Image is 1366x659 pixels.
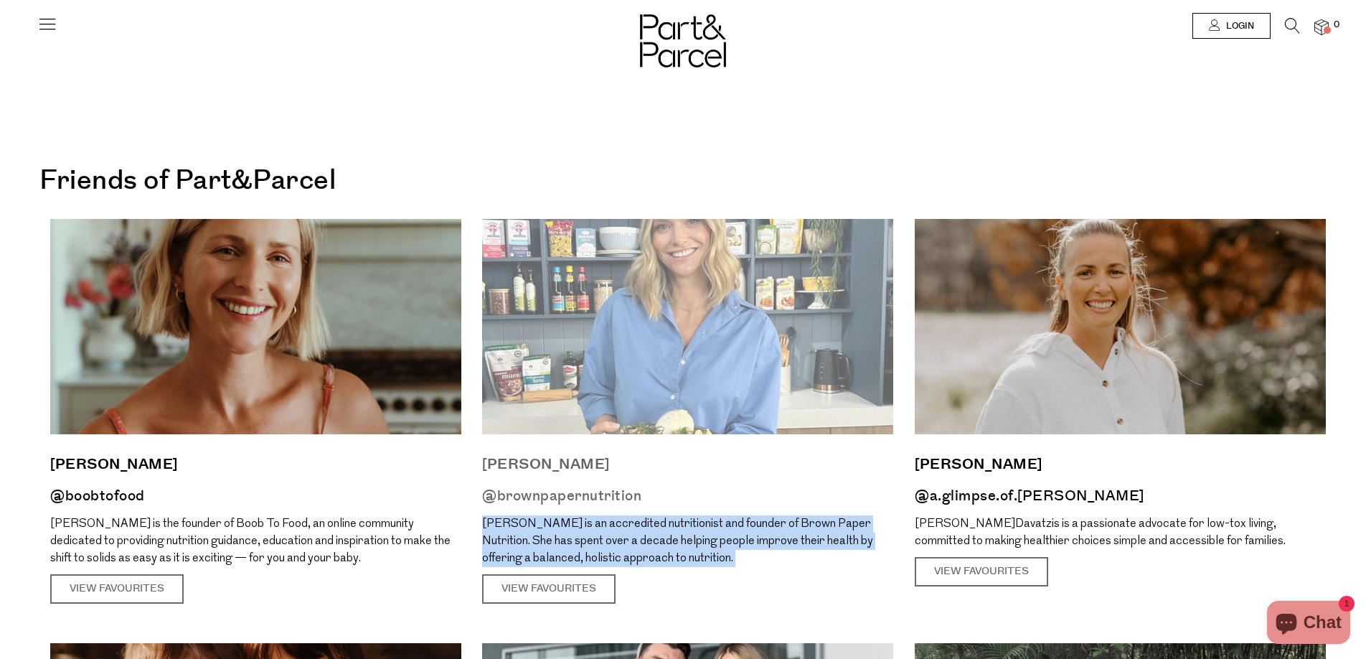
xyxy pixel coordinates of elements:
[915,518,1015,530] span: [PERSON_NAME]
[482,452,893,477] a: [PERSON_NAME]
[50,574,184,604] a: View Favourites
[1314,19,1329,34] a: 0
[915,557,1048,587] a: View Favourites
[23,37,34,49] img: website_grey.svg
[55,85,128,94] div: Domain Overview
[39,158,1327,205] h1: Friends of Part&Parcel
[50,219,461,434] img: Luka McCabe
[1223,20,1254,32] span: Login
[915,486,1144,506] a: @a.glimpse.of.[PERSON_NAME]
[915,452,1326,477] a: [PERSON_NAME]
[159,85,242,94] div: Keywords by Traffic
[23,23,34,34] img: logo_orange.svg
[50,486,145,506] a: @boobtofood
[915,219,1326,434] img: Amelia Davatzis
[1192,13,1271,39] a: Login
[482,515,893,567] p: [PERSON_NAME] is an accredited nutritionist and founder of Brown Paper Nutrition. She has spent o...
[640,14,726,67] img: Part&Parcel
[915,518,1286,547] span: Davatzis is a passionate advocate for low-tox living, committed to making healthier choices simpl...
[37,37,158,49] div: Domain: [DOMAIN_NAME]
[143,83,154,95] img: tab_keywords_by_traffic_grey.svg
[1263,601,1355,648] inbox-online-store-chat: Shopify online store chat
[482,486,641,506] a: @brownpapernutrition
[482,219,893,434] img: Jacq Alwill
[482,574,616,604] a: View Favourites
[50,518,451,564] span: [PERSON_NAME] is the founder of Boob To Food, an online community dedicated to providing nutritio...
[39,83,50,95] img: tab_domain_overview_orange.svg
[40,23,70,34] div: v 4.0.25
[50,452,461,477] a: [PERSON_NAME]
[1330,19,1343,32] span: 0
